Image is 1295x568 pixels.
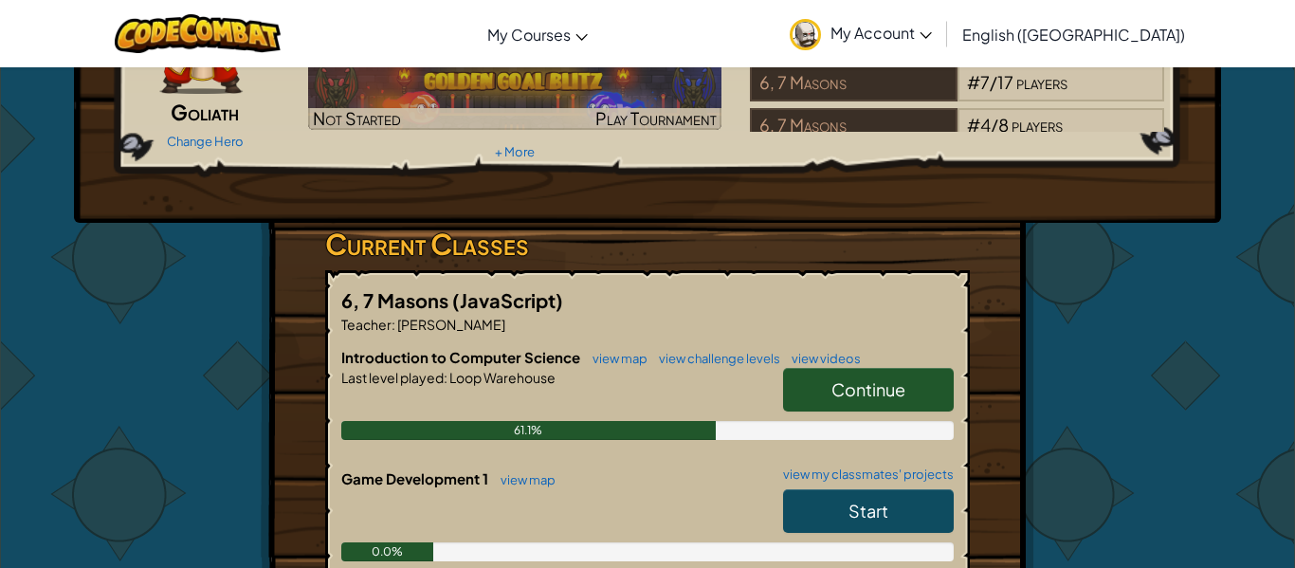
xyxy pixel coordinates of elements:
[967,71,980,93] span: #
[649,351,780,366] a: view challenge levels
[967,114,980,136] span: #
[750,126,1164,148] a: 6, 7 Masons#4/8players
[780,4,941,64] a: My Account
[750,65,957,101] div: 6, 7 Masons
[487,25,571,45] span: My Courses
[341,288,452,312] span: 6, 7 Masons
[790,19,821,50] img: avatar
[171,99,239,125] span: Goliath
[447,369,556,386] span: Loop Warehouse
[750,83,1164,105] a: 6, 7 Masons#7/17players
[341,348,583,366] span: Introduction to Computer Science
[115,14,281,53] img: CodeCombat logo
[395,316,505,333] span: [PERSON_NAME]
[1016,71,1067,93] span: players
[478,9,597,60] a: My Courses
[341,542,433,561] div: 0.0%
[341,369,444,386] span: Last level played
[308,58,722,130] img: Golden Goal
[495,144,535,159] a: + More
[980,71,990,93] span: 7
[325,223,970,266] h3: Current Classes
[583,351,647,366] a: view map
[962,25,1185,45] span: English ([GEOGRAPHIC_DATA])
[782,351,861,366] a: view videos
[1012,114,1063,136] span: players
[167,134,244,149] a: Change Hero
[341,421,716,440] div: 61.1%
[341,469,491,487] span: Game Development 1
[774,468,954,481] a: view my classmates' projects
[313,107,401,129] span: Not Started
[341,316,392,333] span: Teacher
[831,378,905,400] span: Continue
[997,71,1013,93] span: 17
[953,9,1195,60] a: English ([GEOGRAPHIC_DATA])
[595,107,717,129] span: Play Tournament
[991,114,998,136] span: /
[848,500,888,522] span: Start
[830,23,932,43] span: My Account
[998,114,1009,136] span: 8
[392,316,395,333] span: :
[980,114,991,136] span: 4
[750,108,957,144] div: 6, 7 Masons
[491,472,556,487] a: view map
[990,71,997,93] span: /
[308,58,722,130] a: Not StartedPlay Tournament
[444,369,447,386] span: :
[452,288,563,312] span: (JavaScript)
